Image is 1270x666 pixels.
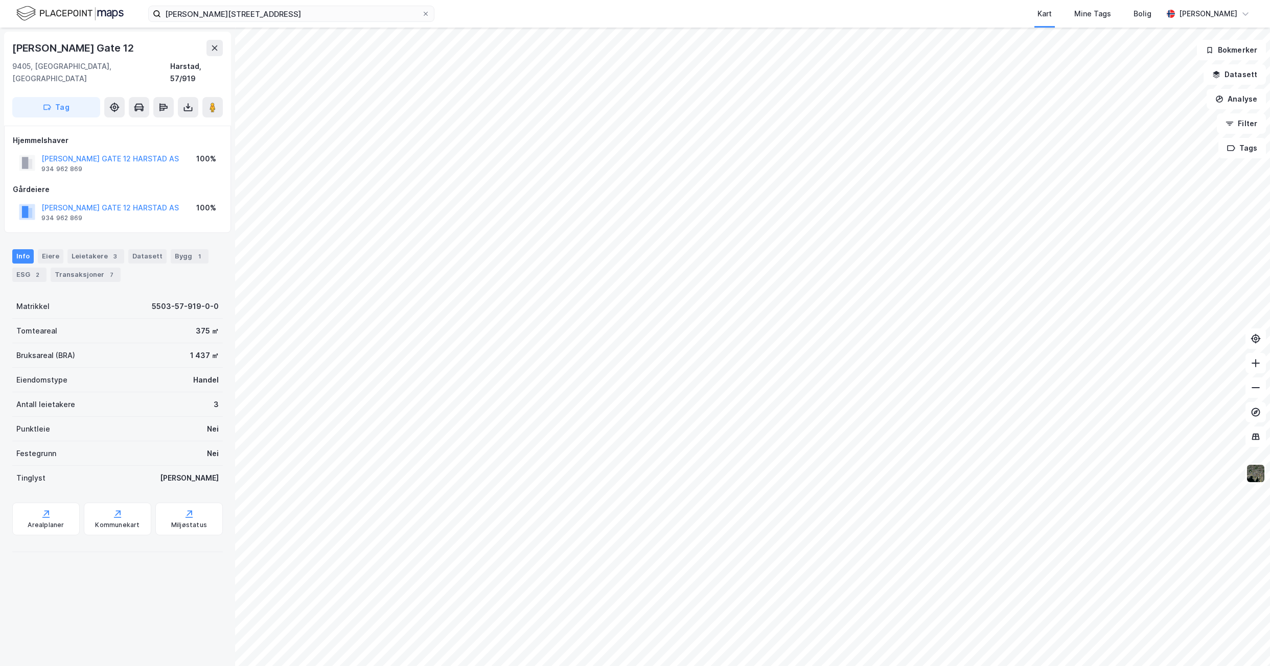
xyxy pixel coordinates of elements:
div: Matrikkel [16,300,50,313]
div: 934 962 869 [41,214,82,222]
div: 100% [196,202,216,214]
input: Søk på adresse, matrikkel, gårdeiere, leietakere eller personer [161,6,422,21]
div: Bruksareal (BRA) [16,349,75,362]
div: 5503-57-919-0-0 [152,300,219,313]
div: Gårdeiere [13,183,222,196]
div: Harstad, 57/919 [170,60,223,85]
div: Mine Tags [1074,8,1111,20]
div: Nei [207,423,219,435]
button: Analyse [1207,89,1266,109]
div: Nei [207,447,219,460]
button: Tag [12,97,100,117]
img: 9k= [1246,464,1265,483]
button: Filter [1217,113,1266,134]
div: Festegrunn [16,447,56,460]
div: 3 [214,398,219,411]
div: Antall leietakere [16,398,75,411]
div: Leietakere [67,249,124,264]
button: Tags [1218,138,1266,158]
div: 9405, [GEOGRAPHIC_DATA], [GEOGRAPHIC_DATA] [12,60,170,85]
div: Kart [1037,8,1052,20]
div: 1 437 ㎡ [190,349,219,362]
div: Tinglyst [16,472,45,484]
div: 3 [110,251,120,261]
button: Datasett [1204,64,1266,85]
div: 375 ㎡ [196,325,219,337]
div: Hjemmelshaver [13,134,222,147]
button: Bokmerker [1197,40,1266,60]
div: 934 962 869 [41,165,82,173]
div: Punktleie [16,423,50,435]
div: 2 [32,270,42,280]
img: logo.f888ab2527a4732fd821a326f86c7f29.svg [16,5,124,22]
div: Bolig [1134,8,1151,20]
div: ESG [12,268,47,282]
div: Info [12,249,34,264]
div: Handel [193,374,219,386]
div: Transaksjoner [51,268,121,282]
div: [PERSON_NAME] [1179,8,1237,20]
div: 100% [196,153,216,165]
div: 1 [194,251,204,261]
div: [PERSON_NAME] [160,472,219,484]
div: Datasett [128,249,167,264]
div: Eiere [38,249,63,264]
div: Bygg [171,249,209,264]
div: Kommunekart [95,521,140,529]
div: Eiendomstype [16,374,67,386]
div: 7 [106,270,117,280]
div: Arealplaner [28,521,64,529]
div: [PERSON_NAME] Gate 12 [12,40,136,56]
iframe: Chat Widget [1219,617,1270,666]
div: Miljøstatus [171,521,207,529]
div: Kontrollprogram for chat [1219,617,1270,666]
div: Tomteareal [16,325,57,337]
